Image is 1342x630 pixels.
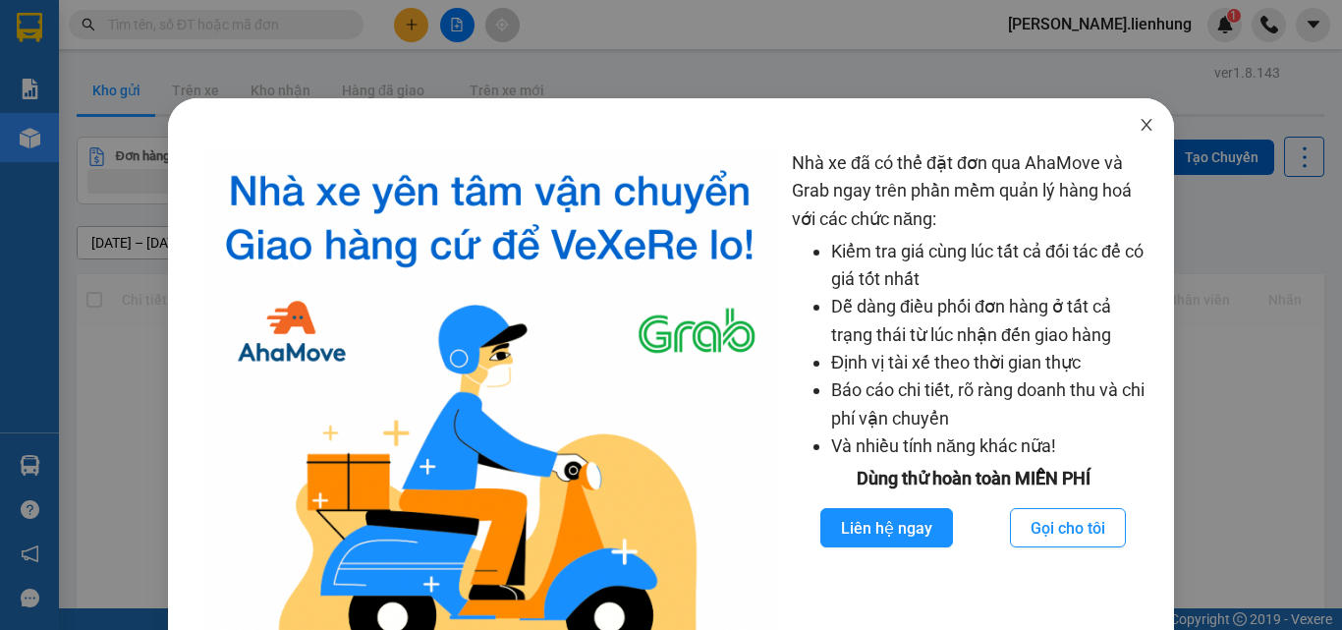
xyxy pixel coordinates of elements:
[831,293,1154,349] li: Dễ dàng điều phối đơn hàng ở tất cả trạng thái từ lúc nhận đến giao hàng
[1031,516,1105,541] span: Gọi cho tôi
[820,508,953,547] button: Liên hệ ngay
[831,238,1154,294] li: Kiểm tra giá cùng lúc tất cả đối tác để có giá tốt nhất
[1139,117,1154,133] span: close
[1010,508,1126,547] button: Gọi cho tôi
[831,349,1154,376] li: Định vị tài xế theo thời gian thực
[841,516,932,541] span: Liên hệ ngay
[1119,98,1174,153] button: Close
[792,465,1154,492] div: Dùng thử hoàn toàn MIỄN PHÍ
[831,432,1154,460] li: Và nhiều tính năng khác nữa!
[831,376,1154,432] li: Báo cáo chi tiết, rõ ràng doanh thu và chi phí vận chuyển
